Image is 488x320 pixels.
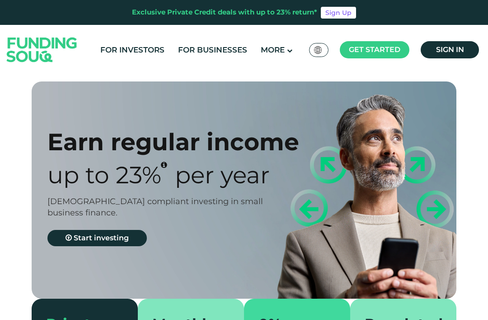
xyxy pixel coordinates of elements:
img: SA Flag [314,46,322,54]
a: For Investors [98,43,167,57]
span: Sign in [436,45,464,54]
span: More [261,45,285,54]
i: 23% IRR (expected) ~ 15% Net yield (expected) [161,161,167,168]
span: Up to 23% [47,161,161,189]
a: Start investing [47,230,147,246]
span: Start investing [74,234,129,242]
div: Exclusive Private Credit deals with up to 23% return* [132,7,317,18]
span: Get started [349,45,400,54]
a: For Businesses [176,43,249,57]
div: Earn regular income [47,128,321,156]
span: Per Year [175,161,270,189]
span: [DEMOGRAPHIC_DATA] compliant investing in small business finance. [47,196,263,218]
a: Sign Up [321,7,356,19]
a: Sign in [421,41,479,58]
